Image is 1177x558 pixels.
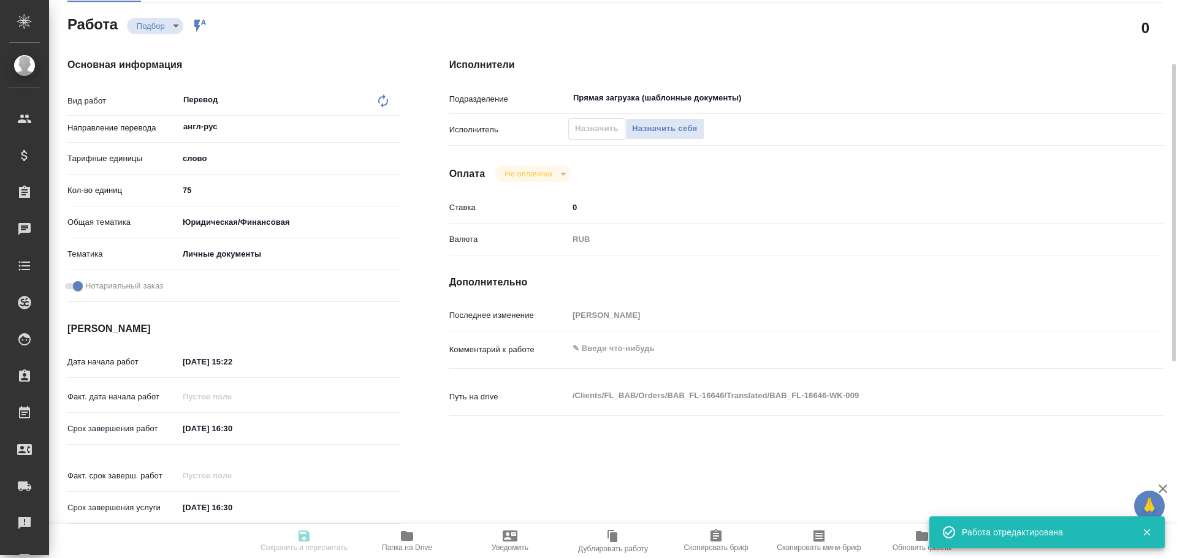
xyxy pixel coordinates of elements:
button: Скопировать бриф [665,524,768,558]
button: Обновить файлы [870,524,973,558]
input: Пустое поле [178,388,286,405]
button: Подбор [133,21,169,31]
button: Закрыть [1134,527,1159,538]
p: Направление перевода [67,122,178,134]
div: RUB [568,229,1104,250]
p: Тарифные единицы [67,153,178,165]
button: Open [394,126,396,128]
button: Скопировать мини-бриф [768,524,870,558]
p: Тематика [67,248,178,260]
span: Сохранить и пересчитать [261,543,348,552]
h4: Оплата [449,167,486,181]
p: Последнее изменение [449,309,568,322]
input: Пустое поле [568,306,1104,324]
div: Работа отредактирована [962,526,1124,538]
p: Валюта [449,233,568,246]
button: Назначить себя [625,118,704,140]
h2: 0 [1141,17,1149,38]
button: Дублировать работу [562,524,665,558]
h4: [PERSON_NAME] [67,322,400,336]
span: Назначить себя [632,122,697,136]
span: Уведомить [492,543,528,552]
p: Факт. срок заверш. работ [67,470,178,482]
p: Факт. дата начала работ [67,391,178,403]
p: Комментарий к работе [449,344,568,356]
p: Кол-во единиц [67,184,178,197]
p: Ставка [449,202,568,214]
div: Юридическая/Финансовая [178,212,400,233]
h4: Основная информация [67,58,400,72]
button: Сохранить и пересчитать [253,524,356,558]
p: Подразделение [449,93,568,105]
p: Вид работ [67,95,178,107]
input: ✎ Введи что-нибудь [178,499,286,516]
input: Пустое поле [178,467,286,484]
h4: Исполнители [449,58,1164,72]
p: Срок завершения работ [67,423,178,435]
div: слово [178,148,400,169]
h4: Дополнительно [449,275,1164,290]
span: Скопировать бриф [684,543,748,552]
input: ✎ Введи что-нибудь [178,181,400,199]
span: Обновить файлы [893,543,952,552]
button: Не оплачена [501,168,555,179]
span: Дублировать работу [578,545,648,553]
span: Скопировать мини-бриф [777,543,861,552]
p: Общая тематика [67,216,178,228]
button: Open [1097,97,1100,99]
input: ✎ Введи что-нибудь [568,198,1104,216]
button: 🙏 [1134,491,1165,521]
button: Уведомить [459,524,562,558]
span: 🙏 [1139,493,1160,519]
div: Личные документы [178,244,400,265]
span: Нотариальный заказ [85,280,163,292]
p: Дата начала работ [67,356,178,368]
div: Подбор [127,18,183,34]
textarea: /Clients/FL_BAB/Orders/BAB_FL-16646/Translated/BAB_FL-16646-WK-009 [568,385,1104,406]
button: Папка на Drive [356,524,459,558]
input: ✎ Введи что-нибудь [178,420,286,437]
p: Путь на drive [449,391,568,403]
p: Срок завершения услуги [67,502,178,514]
p: Исполнитель [449,124,568,136]
input: ✎ Введи что-нибудь [178,353,286,371]
div: Подбор [495,165,570,182]
span: Папка на Drive [382,543,432,552]
h2: Работа [67,12,118,34]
